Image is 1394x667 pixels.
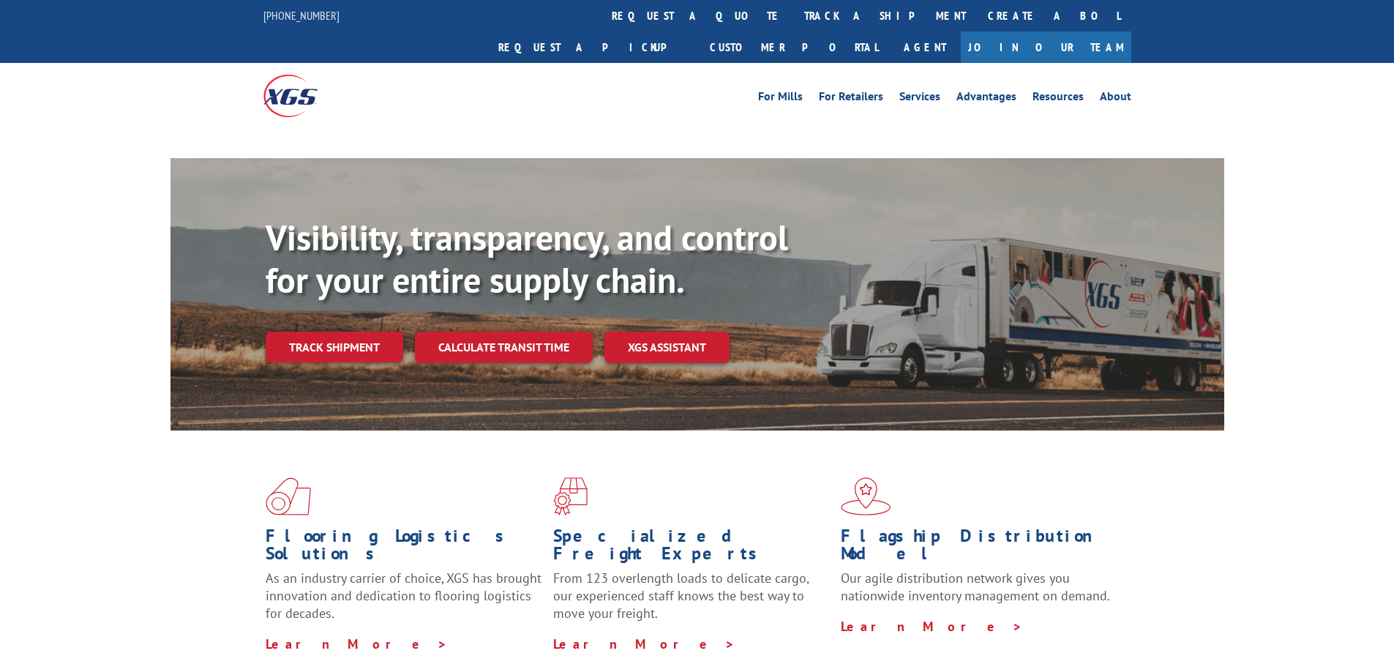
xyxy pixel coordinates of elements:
[266,636,448,652] a: Learn More >
[263,8,340,23] a: [PHONE_NUMBER]
[604,332,730,363] a: XGS ASSISTANT
[899,91,940,107] a: Services
[266,527,542,570] h1: Flooring Logistics Solutions
[553,477,588,515] img: xgs-icon-focused-on-flooring-red
[266,570,542,622] span: As an industry carrier of choice, XGS has brought innovation and dedication to flooring logistics...
[553,527,830,570] h1: Specialized Freight Experts
[841,527,1117,570] h1: Flagship Distribution Model
[819,91,883,107] a: For Retailers
[961,31,1131,63] a: Join Our Team
[889,31,961,63] a: Agent
[553,570,830,635] p: From 123 overlength loads to delicate cargo, our experienced staff knows the best way to move you...
[758,91,803,107] a: For Mills
[553,636,735,652] a: Learn More >
[266,215,788,302] b: Visibility, transparency, and control for your entire supply chain.
[1100,91,1131,107] a: About
[841,618,1023,635] a: Learn More >
[415,332,593,363] a: Calculate transit time
[699,31,889,63] a: Customer Portal
[956,91,1016,107] a: Advantages
[266,332,403,362] a: Track shipment
[841,477,891,515] img: xgs-icon-flagship-distribution-model-red
[1033,91,1084,107] a: Resources
[266,477,311,515] img: xgs-icon-total-supply-chain-intelligence-red
[841,570,1110,604] span: Our agile distribution network gives you nationwide inventory management on demand.
[487,31,699,63] a: Request a pickup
